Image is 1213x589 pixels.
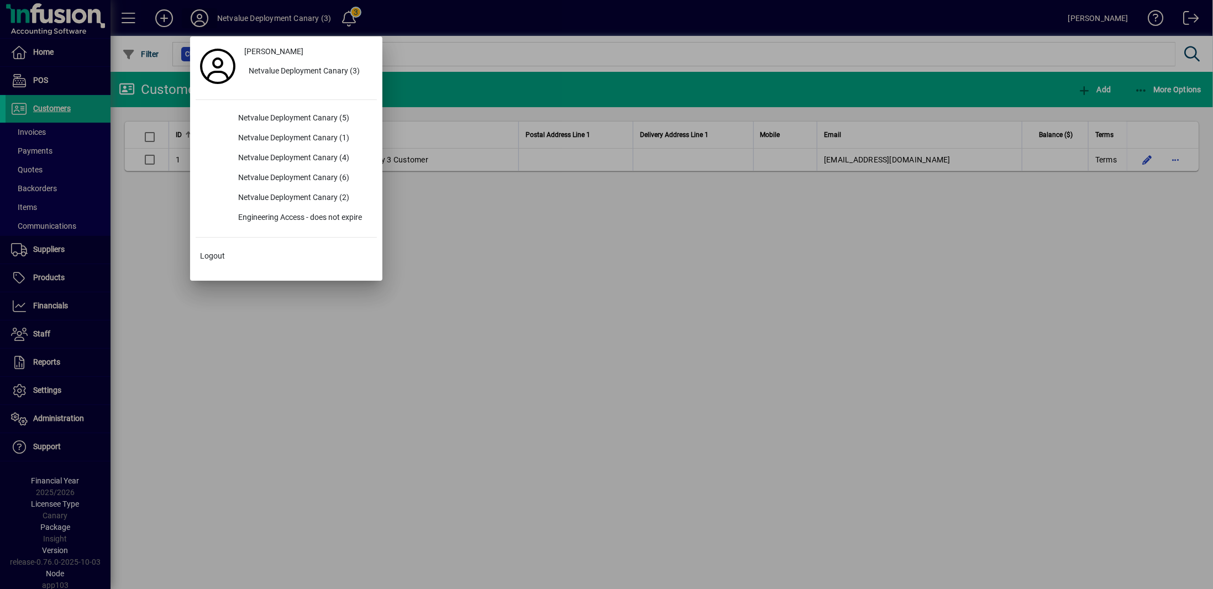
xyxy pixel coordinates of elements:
div: Netvalue Deployment Canary (4) [229,149,377,169]
div: Netvalue Deployment Canary (5) [229,109,377,129]
button: Logout [196,246,377,266]
span: [PERSON_NAME] [244,46,303,57]
a: [PERSON_NAME] [240,42,377,62]
button: Netvalue Deployment Canary (2) [196,188,377,208]
button: Netvalue Deployment Canary (1) [196,129,377,149]
button: Engineering Access - does not expire [196,208,377,228]
button: Netvalue Deployment Canary (3) [240,62,377,82]
button: Netvalue Deployment Canary (4) [196,149,377,169]
div: Netvalue Deployment Canary (6) [229,169,377,188]
a: Profile [196,56,240,76]
div: Netvalue Deployment Canary (2) [229,188,377,208]
div: Netvalue Deployment Canary (1) [229,129,377,149]
button: Netvalue Deployment Canary (5) [196,109,377,129]
button: Netvalue Deployment Canary (6) [196,169,377,188]
span: Logout [200,250,225,262]
div: Engineering Access - does not expire [229,208,377,228]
